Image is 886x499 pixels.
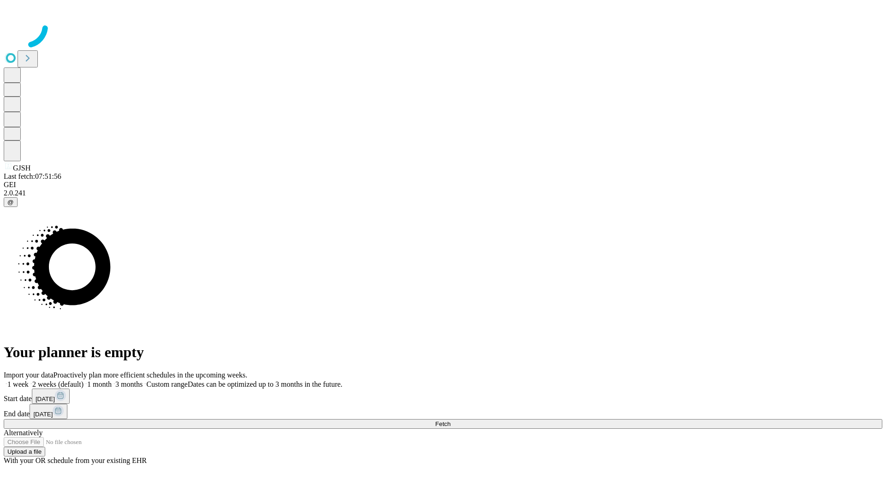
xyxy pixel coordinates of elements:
[54,371,247,379] span: Proactively plan more efficient schedules in the upcoming weeks.
[36,396,55,402] span: [DATE]
[4,344,882,361] h1: Your planner is empty
[188,380,342,388] span: Dates can be optimized up to 3 months in the future.
[4,419,882,429] button: Fetch
[4,189,882,197] div: 2.0.241
[115,380,143,388] span: 3 months
[30,404,67,419] button: [DATE]
[4,389,882,404] div: Start date
[32,389,70,404] button: [DATE]
[4,371,54,379] span: Import your data
[4,197,18,207] button: @
[13,164,30,172] span: GJSH
[4,429,42,437] span: Alternatively
[146,380,187,388] span: Custom range
[33,411,53,418] span: [DATE]
[7,199,14,206] span: @
[7,380,29,388] span: 1 week
[4,404,882,419] div: End date
[4,172,61,180] span: Last fetch: 07:51:56
[4,181,882,189] div: GEI
[32,380,84,388] span: 2 weeks (default)
[4,456,147,464] span: With your OR schedule from your existing EHR
[4,447,45,456] button: Upload a file
[87,380,112,388] span: 1 month
[435,420,450,427] span: Fetch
